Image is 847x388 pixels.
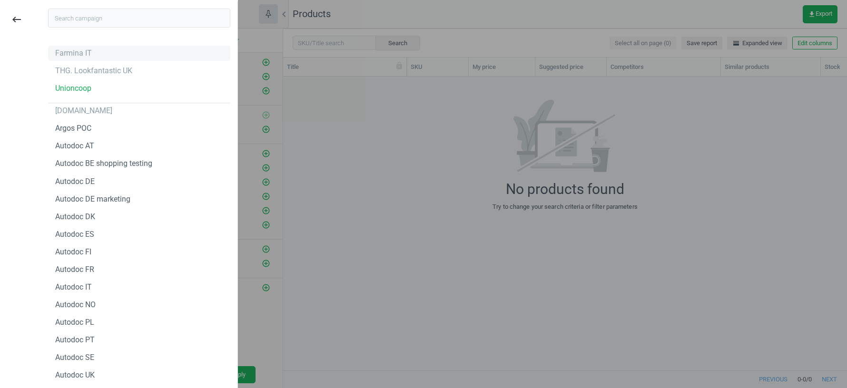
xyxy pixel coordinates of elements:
[55,106,112,116] div: [DOMAIN_NAME]
[55,48,92,58] div: Farmina IT
[55,123,91,134] div: Argos POC
[55,194,130,204] div: Autodoc DE marketing
[55,264,94,275] div: Autodoc FR
[55,158,152,169] div: Autodoc BE shopping testing
[55,83,91,94] div: Unioncoop
[55,141,94,151] div: Autodoc AT
[48,9,230,28] input: Search campaign
[55,66,132,76] div: THG. Lookfantastic UK
[55,212,95,222] div: Autodoc DK
[55,282,92,292] div: Autodoc IT
[55,247,91,257] div: Autodoc FI
[55,335,95,345] div: Autodoc PT
[6,9,28,31] button: keyboard_backspace
[55,317,94,328] div: Autodoc PL
[55,352,94,363] div: Autodoc SE
[55,300,96,310] div: Autodoc NO
[55,229,94,240] div: Autodoc ES
[55,370,95,380] div: Autodoc UK
[11,14,22,25] i: keyboard_backspace
[55,176,95,187] div: Autodoc DE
